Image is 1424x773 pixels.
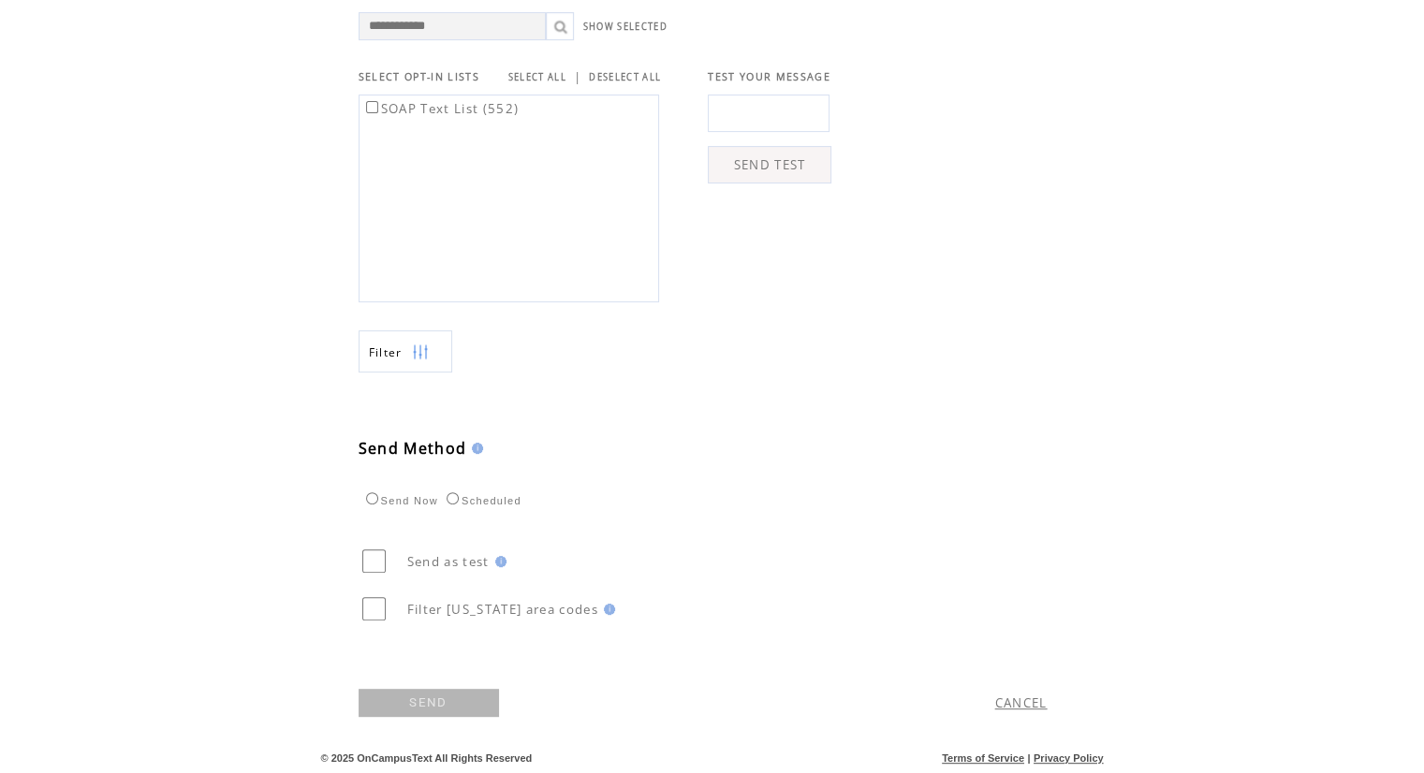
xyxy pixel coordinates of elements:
a: SEND [359,689,499,717]
span: | [1027,752,1030,764]
span: Show filters [369,344,403,360]
a: CANCEL [995,694,1048,711]
span: TEST YOUR MESSAGE [708,70,830,83]
span: Filter [US_STATE] area codes [407,601,598,618]
a: Terms of Service [942,752,1024,764]
input: Scheduled [447,492,459,504]
span: Send as test [407,553,490,570]
a: DESELECT ALL [589,71,661,83]
input: SOAP Text List (552) [366,101,378,113]
a: SHOW SELECTED [583,21,668,33]
label: Send Now [361,495,438,506]
a: Privacy Policy [1034,752,1104,764]
img: filters.png [412,331,429,373]
a: SELECT ALL [508,71,566,83]
span: SELECT OPT-IN LISTS [359,70,479,83]
img: help.gif [598,604,615,615]
a: SEND TEST [708,146,831,183]
span: © 2025 OnCampusText All Rights Reserved [321,752,533,764]
img: help.gif [466,443,483,454]
label: SOAP Text List (552) [362,100,520,117]
input: Send Now [366,492,378,504]
span: Send Method [359,438,467,459]
a: Filter [359,330,452,372]
img: help.gif [490,556,506,567]
span: | [574,68,581,85]
label: Scheduled [442,495,521,506]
